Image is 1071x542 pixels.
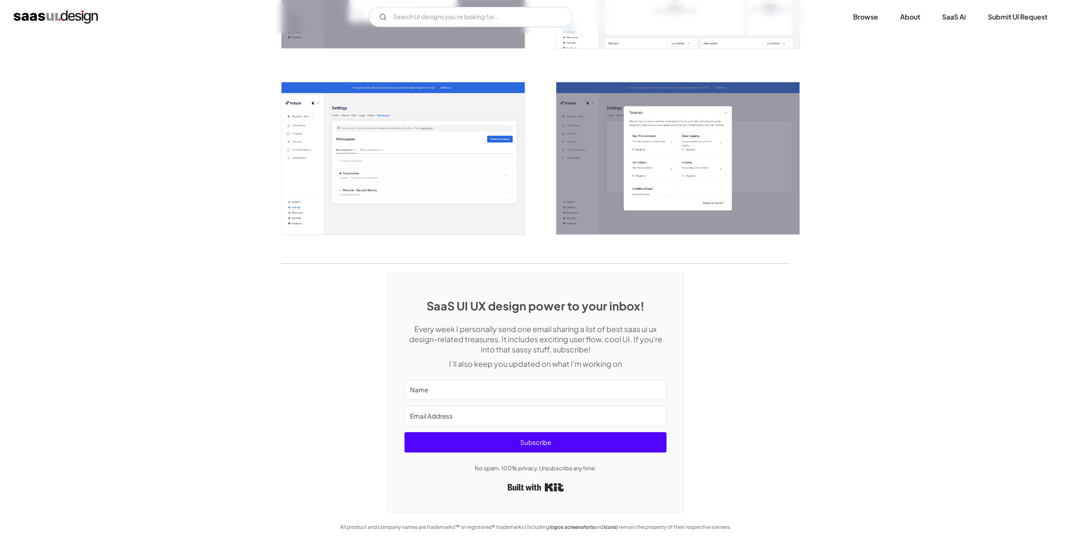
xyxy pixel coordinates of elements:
[404,463,667,473] p: No spam. 100% privacy. Unsubscribe any time.
[369,7,572,27] input: Search UI designs you're looking for...
[404,380,667,400] input: Name
[556,82,800,235] a: open lightbox
[564,524,594,530] em: screenshots
[890,8,930,26] a: About
[14,10,98,24] a: home
[978,8,1057,26] a: Submit UI Request
[404,299,667,313] h1: SaaS UI UX design power to your inbox!
[336,522,735,532] div: All product and company names are trademarks™ or registered® trademarks (including , and ) remain...
[603,524,616,530] em: icons
[404,406,667,426] input: Email Address
[369,7,572,27] form: Email Form
[282,82,525,235] img: 645788c1ea1bbc4410b47731_Tray%20Setting%20Workspace%20Screen.png
[843,8,888,26] a: Browse
[404,359,667,369] p: I’ll also keep you updated on what I'm working on
[404,432,667,453] button: Subscribe
[556,82,800,235] img: 645788cf1e51ba0305635250_Tray%20Tutorials%20Screen.png
[932,8,976,26] a: SaaS Ai
[508,480,564,495] a: Built with Kit
[282,82,525,235] a: open lightbox
[404,324,667,355] p: Every week I personally send one email sharing a list of best saas ui ux design-related treasures...
[549,524,563,530] em: logos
